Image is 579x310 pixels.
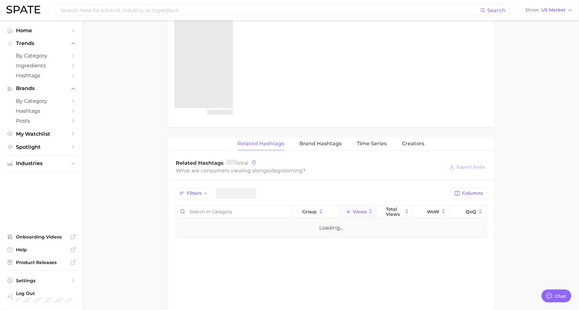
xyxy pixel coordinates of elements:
[5,276,78,285] a: Settings
[451,188,486,199] button: Columns
[5,26,78,35] a: Home
[226,160,248,166] span: total
[16,131,67,137] span: My Watchlist
[5,96,78,106] a: by Category
[5,71,78,80] a: Hashtags
[176,166,444,175] div: What are consumers viewing alongside ?
[447,163,486,172] button: Export Data
[386,207,403,217] span: Total Views
[5,232,78,242] a: Onboarding Videos
[487,7,506,13] span: Search
[413,206,449,218] button: WoW
[353,209,367,214] span: Views
[402,141,425,147] span: Creators
[5,61,78,71] a: Ingredients
[16,144,67,150] span: Spotlight
[340,206,376,218] button: Views
[5,258,78,267] a: Product Releases
[16,291,73,296] span: Log Out
[525,8,539,12] span: Show
[302,209,317,214] span: group
[6,6,40,13] img: SPATE
[357,141,387,147] span: Time Series
[16,27,67,34] span: Home
[300,141,342,147] span: Brand Hashtags
[16,72,67,79] span: Hashtags
[238,141,284,147] span: Related Hashtags
[16,278,67,284] span: Settings
[5,129,78,139] a: My Watchlist
[16,63,67,69] span: Ingredients
[5,84,78,93] button: Brands
[16,247,67,253] span: Help
[60,5,480,16] input: Search here for a brand, industry, or ingredient
[16,260,67,265] span: Product Releases
[16,108,67,114] span: Hashtags
[176,188,212,199] button: Filters
[5,116,78,126] a: Posts
[5,289,78,305] a: Log out. Currently logged in with e-mail hannah@spate.nyc.
[5,142,78,152] a: Spotlight
[277,168,303,174] span: grooming
[16,118,67,124] span: Posts
[16,234,67,240] span: Onboarding Videos
[457,164,485,170] span: Export Data
[16,41,67,46] span: Trends
[291,206,340,218] button: group
[187,191,201,196] span: Filters
[176,206,291,218] input: Search in category
[427,209,440,214] span: WoW
[541,8,566,12] span: US Market
[462,191,483,196] span: Columns
[5,51,78,61] a: by Category
[5,39,78,48] button: Trends
[5,159,78,168] button: Industries
[16,98,67,104] span: by Category
[524,6,574,14] button: ShowUS Market
[5,245,78,254] a: Help
[376,206,413,218] button: Total Views
[466,209,476,214] span: QoQ
[319,224,343,232] div: Loading...
[5,106,78,116] a: Hashtags
[16,161,67,166] span: Industries
[16,53,67,59] span: by Category
[450,206,486,218] button: QoQ
[16,86,67,91] span: Brands
[176,160,224,166] span: Related Hashtags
